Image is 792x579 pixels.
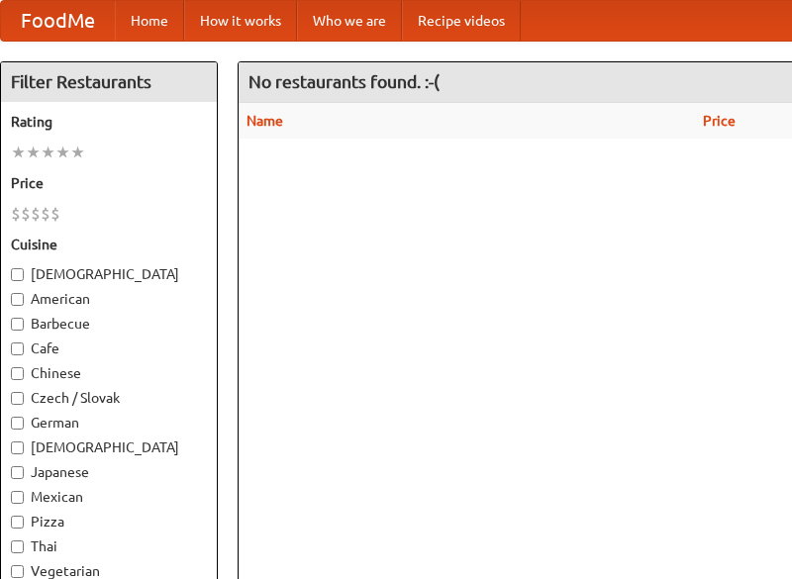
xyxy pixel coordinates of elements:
label: [DEMOGRAPHIC_DATA] [11,437,207,457]
h5: Price [11,173,207,193]
li: ★ [11,142,26,163]
li: ★ [70,142,85,163]
ng-pluralize: No restaurants found. :-( [248,72,440,91]
input: Cafe [11,342,24,355]
li: $ [11,203,21,225]
li: ★ [55,142,70,163]
li: $ [31,203,41,225]
a: How it works [184,1,297,41]
label: Czech / Slovak [11,388,207,408]
input: Vegetarian [11,565,24,578]
h5: Rating [11,112,207,132]
h4: Filter Restaurants [1,62,217,102]
input: Thai [11,540,24,553]
input: Japanese [11,466,24,479]
label: Pizza [11,512,207,531]
input: German [11,417,24,430]
li: $ [41,203,50,225]
a: Recipe videos [402,1,521,41]
input: Barbecue [11,318,24,331]
li: ★ [26,142,41,163]
label: [DEMOGRAPHIC_DATA] [11,264,207,284]
label: Thai [11,536,207,556]
input: Mexican [11,491,24,504]
label: Japanese [11,462,207,482]
input: Pizza [11,516,24,529]
li: $ [21,203,31,225]
label: Cafe [11,338,207,358]
a: Who we are [297,1,402,41]
label: Barbecue [11,314,207,334]
input: Chinese [11,367,24,380]
a: FoodMe [1,1,115,41]
li: ★ [41,142,55,163]
h5: Cuisine [11,235,207,254]
input: [DEMOGRAPHIC_DATA] [11,268,24,281]
a: Name [247,113,283,129]
a: Home [115,1,184,41]
li: $ [50,203,60,225]
input: American [11,293,24,306]
a: Price [703,113,736,129]
input: [DEMOGRAPHIC_DATA] [11,441,24,454]
label: Chinese [11,363,207,383]
input: Czech / Slovak [11,392,24,405]
label: German [11,413,207,433]
label: Mexican [11,487,207,507]
label: American [11,289,207,309]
